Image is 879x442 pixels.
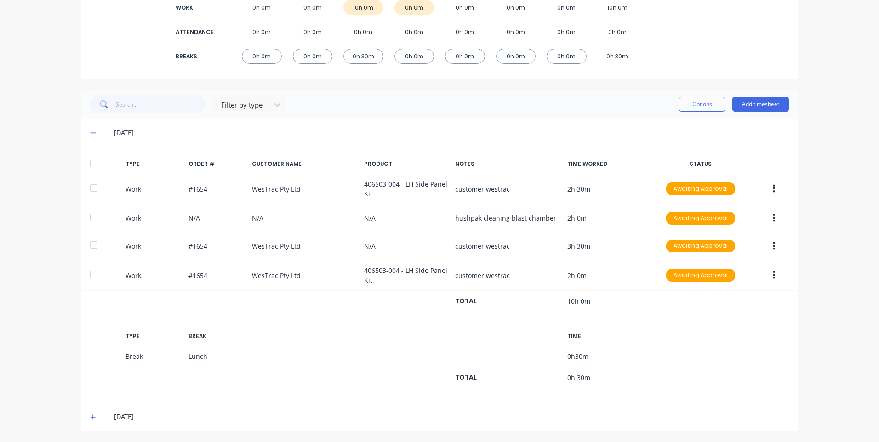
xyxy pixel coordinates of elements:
[567,160,651,168] div: TIME WORKED
[567,332,651,340] div: TIME
[364,160,448,168] div: PRODUCT
[394,49,434,64] div: 0h 0m
[679,97,725,112] button: Options
[445,24,485,40] div: 0h 0m
[496,24,536,40] div: 0h 0m
[293,24,333,40] div: 0h 0m
[445,49,485,64] div: 0h 0m
[176,52,212,61] div: BREAKS
[343,24,383,40] div: 0h 0m
[252,160,357,168] div: CUSTOMER NAME
[666,212,735,225] div: Awaiting Approval
[598,49,638,64] div: 0h 30m
[598,24,638,40] div: 0h 0m
[666,182,735,195] div: Awaiting Approval
[176,28,212,36] div: ATTENDANCE
[547,24,587,40] div: 0h 0m
[114,128,789,138] div: [DATE]
[394,24,434,40] div: 0h 0m
[126,332,182,340] div: TYPE
[116,95,205,113] input: Search...
[547,49,587,64] div: 0h 0m
[188,332,245,340] div: BREAK
[732,97,789,112] button: Add timesheet
[659,160,742,168] div: STATUS
[242,24,282,40] div: 0h 0m
[666,240,735,253] div: Awaiting Approval
[188,160,245,168] div: ORDER #
[176,4,212,12] div: WORK
[126,160,182,168] div: TYPE
[293,49,333,64] div: 0h 0m
[455,160,560,168] div: NOTES
[114,412,789,422] div: [DATE]
[343,49,383,64] div: 0h 30m
[666,269,735,282] div: Awaiting Approval
[496,49,536,64] div: 0h 0m
[242,49,282,64] div: 0h 0m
